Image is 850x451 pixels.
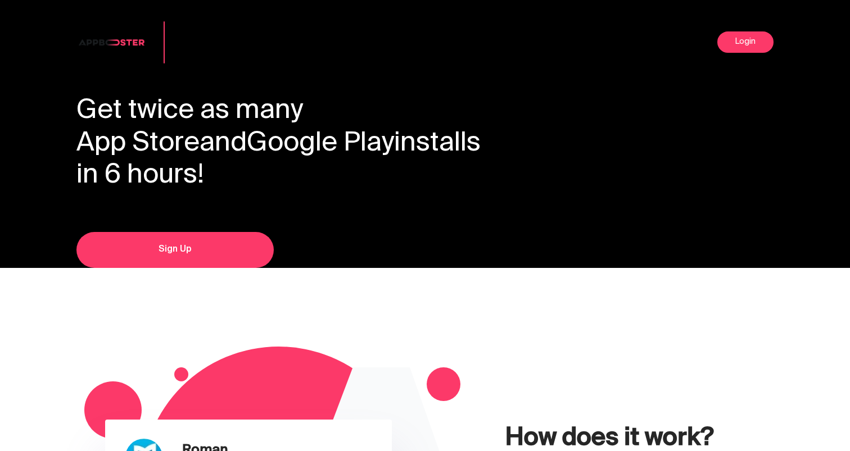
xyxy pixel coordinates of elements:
[76,232,274,268] a: Sign Up
[76,37,266,47] a: Incent trafficand analytics forapp rank improvement
[735,38,756,47] span: Login
[76,120,200,168] span: App Store
[76,95,774,193] h1: Get twice as many and installs in 6 hours!
[247,120,394,168] span: Google Play
[182,29,266,56] span: Incent traffic and analytics for app rank improvement
[717,31,774,53] a: Login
